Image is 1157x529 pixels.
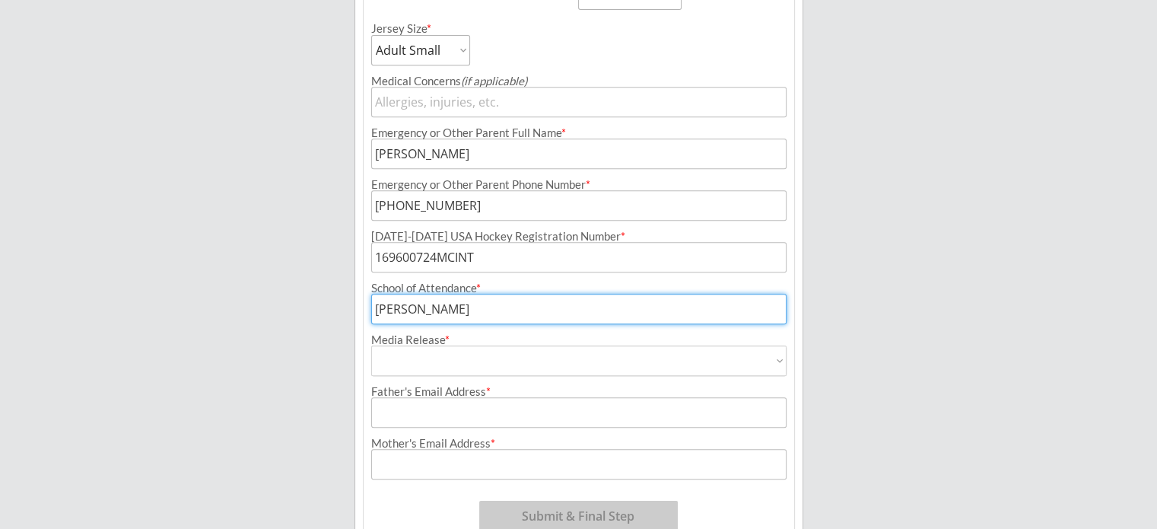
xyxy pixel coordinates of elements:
[371,334,787,346] div: Media Release
[371,438,787,449] div: Mother's Email Address
[371,23,450,34] div: Jersey Size
[461,74,527,88] em: (if applicable)
[371,75,787,87] div: Medical Concerns
[371,231,787,242] div: [DATE]-[DATE] USA Hockey Registration Number
[371,127,787,139] div: Emergency or Other Parent Full Name
[371,87,787,117] input: Allergies, injuries, etc.
[371,179,787,190] div: Emergency or Other Parent Phone Number
[371,386,787,397] div: Father's Email Address
[371,282,787,294] div: School of Attendance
